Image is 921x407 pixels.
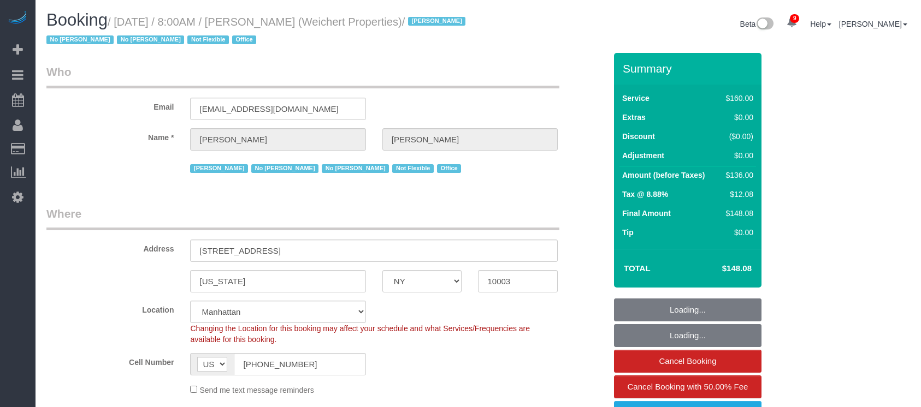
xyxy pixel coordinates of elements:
[38,98,182,112] label: Email
[623,62,756,75] h3: Summary
[622,189,668,200] label: Tax @ 8.88%
[38,128,182,143] label: Name *
[722,170,753,181] div: $136.00
[622,208,671,219] label: Final Amount
[117,35,184,44] span: No [PERSON_NAME]
[190,98,365,120] input: Email
[622,93,650,104] label: Service
[408,17,465,26] span: [PERSON_NAME]
[722,189,753,200] div: $12.08
[38,240,182,254] label: Address
[722,112,753,123] div: $0.00
[740,20,774,28] a: Beta
[628,382,748,391] span: Cancel Booking with 50.00% Fee
[622,150,664,161] label: Adjustment
[622,227,634,238] label: Tip
[689,264,752,273] h4: $148.08
[7,11,28,26] img: Automaid Logo
[46,206,559,230] legend: Where
[382,128,558,151] input: Last Name
[234,353,365,375] input: Cell Number
[622,131,655,142] label: Discount
[46,10,108,29] span: Booking
[722,150,753,161] div: $0.00
[392,164,434,173] span: Not Flexible
[722,131,753,142] div: ($0.00)
[190,270,365,292] input: City
[722,93,753,104] div: $160.00
[781,11,802,35] a: 9
[614,375,761,398] a: Cancel Booking with 50.00% Fee
[190,128,365,151] input: First Name
[46,35,114,44] span: No [PERSON_NAME]
[38,301,182,315] label: Location
[622,112,646,123] label: Extras
[437,164,461,173] span: Office
[46,16,469,46] small: / [DATE] / 8:00AM / [PERSON_NAME] (Weichert Properties)
[624,264,651,273] strong: Total
[187,35,229,44] span: Not Flexible
[232,35,256,44] span: Office
[190,164,247,173] span: [PERSON_NAME]
[478,270,558,292] input: Zip Code
[46,64,559,88] legend: Who
[810,20,831,28] a: Help
[722,227,753,238] div: $0.00
[322,164,389,173] span: No [PERSON_NAME]
[755,17,774,32] img: New interface
[614,350,761,373] a: Cancel Booking
[722,208,753,219] div: $148.08
[622,170,705,181] label: Amount (before Taxes)
[839,20,907,28] a: [PERSON_NAME]
[251,164,318,173] span: No [PERSON_NAME]
[199,386,314,394] span: Send me text message reminders
[190,324,530,344] span: Changing the Location for this booking may affect your schedule and what Services/Frequencies are...
[38,353,182,368] label: Cell Number
[790,14,799,23] span: 9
